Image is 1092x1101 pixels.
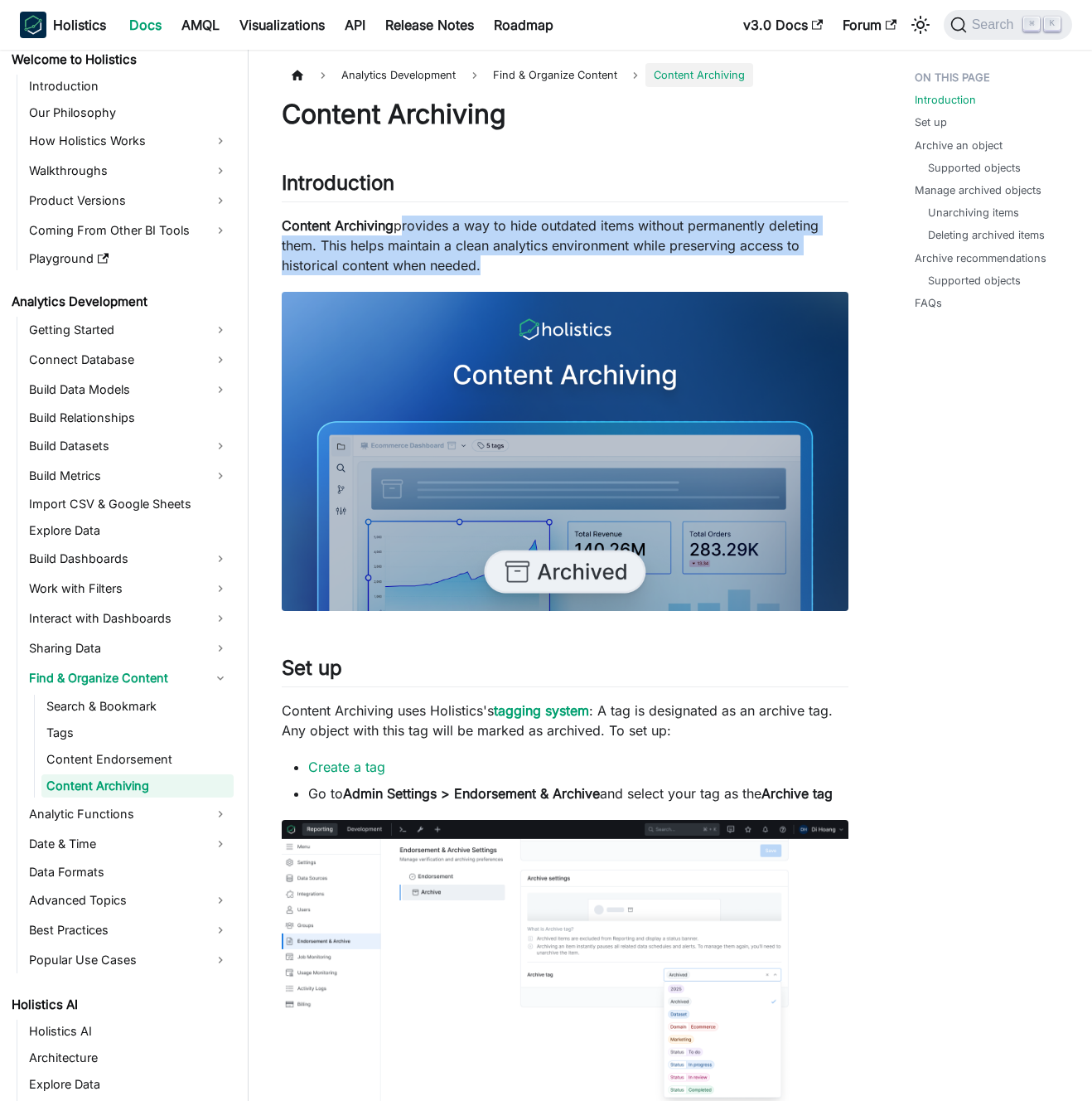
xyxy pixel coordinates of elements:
[282,217,394,234] strong: Content Archiving
[24,347,234,373] a: Connect Database
[375,12,484,38] a: Release Notes
[915,250,1046,266] a: Archive recommendations
[24,575,234,602] a: Work with Filters
[928,160,1021,176] a: Supported objects
[41,695,234,718] a: Search & Bookmark
[282,292,848,610] img: Archive feature thumbnail
[24,605,234,632] a: Interact with Dashboards
[24,546,234,572] a: Build Dashboards
[928,205,1019,221] a: Unarchiving items
[24,433,234,459] a: Build Datasets
[24,406,234,429] a: Build Relationships
[7,290,234,313] a: Analytics Development
[24,317,234,343] a: Getting Started
[484,12,563,38] a: Roadmap
[282,63,848,87] nav: Breadcrumbs
[308,783,848,803] li: Go to and select your tag as the
[282,98,848,131] h1: Content Archiving
[24,1073,234,1096] a: Explore Data
[230,12,335,38] a: Visualizations
[24,247,234,270] a: Playground
[915,92,976,108] a: Introduction
[24,217,234,244] a: Coming From Other BI Tools
[24,187,234,214] a: Product Versions
[494,702,589,719] a: tagging system
[7,993,234,1016] a: Holistics AI
[915,295,942,311] a: FAQs
[282,656,848,687] h2: Set up
[24,101,234,124] a: Our Philosophy
[282,701,848,740] p: Content Archiving uses Holistics's : A tag is designated as an archive tag. Any object with this ...
[485,63,626,87] span: Find & Organize Content
[41,748,234,771] a: Content Endorsement
[645,63,753,87] span: Content Archiving
[24,861,234,884] a: Data Formats
[24,801,234,827] a: Analytic Functions
[282,216,848,275] p: provides a way to hide outdated items without permanently deleting them. This helps maintain a cl...
[24,665,234,691] a: Find & Organize Content
[343,785,600,802] strong: Admin Settings > Endorsement & Archive
[24,492,234,516] a: Import CSV & Google Sheets
[24,887,234,914] a: Advanced Topics
[1044,17,1061,32] kbd: K
[915,182,1041,198] a: Manage archived objects
[24,831,234,857] a: Date & Time
[41,721,234,745] a: Tags
[833,12,906,38] a: Forum
[308,759,385,775] a: Create a tag
[172,12,230,38] a: AMQL
[20,12,46,38] img: Holistics
[53,15,106,35] b: Holistics
[24,158,234,184] a: Walkthroughs
[24,635,234,662] a: Sharing Data
[733,12,833,38] a: v3.0 Docs
[944,10,1072,40] button: Search (Command+K)
[119,12,172,38] a: Docs
[915,114,947,130] a: Set up
[907,12,934,38] button: Switch between dark and light mode (currently light mode)
[333,63,464,87] span: Analytics Development
[24,1020,234,1043] a: Holistics AI
[282,63,313,87] a: Home page
[20,12,106,38] a: HolisticsHolistics
[928,227,1045,243] a: Deleting archived items
[282,171,848,202] h2: Introduction
[1023,17,1040,32] kbd: ⌘
[24,75,234,98] a: Introduction
[7,48,234,71] a: Welcome to Holistics
[24,947,234,973] a: Popular Use Cases
[915,138,1003,153] a: Archive an object
[24,128,234,154] a: How Holistics Works
[761,785,833,802] strong: Archive tag
[24,463,234,489] a: Build Metrics
[24,519,234,542] a: Explore Data
[24,917,234,943] a: Best Practices
[41,774,234,798] a: Content Archiving
[928,273,1021,289] a: Supported objects
[24,376,234,403] a: Build Data Models
[24,1046,234,1069] a: Architecture
[967,17,1024,32] span: Search
[335,12,375,38] a: API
